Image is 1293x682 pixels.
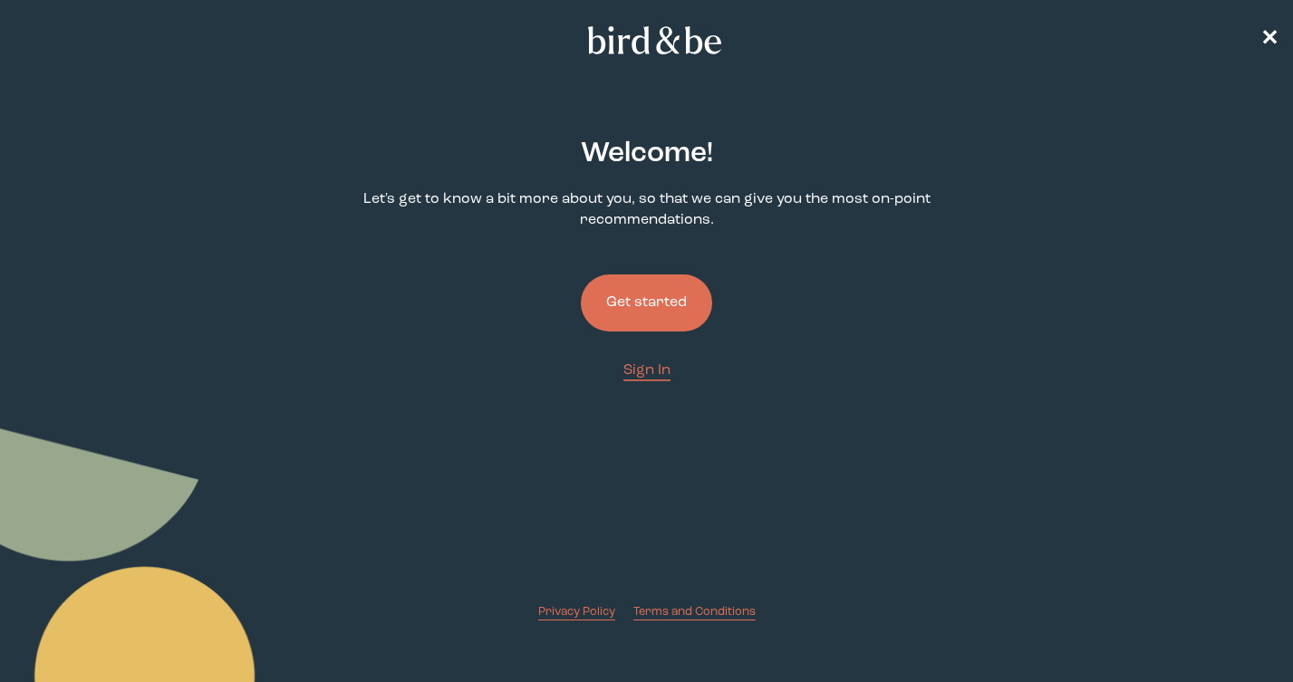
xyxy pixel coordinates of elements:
[633,606,756,618] span: Terms and Conditions
[538,603,615,620] a: Privacy Policy
[1260,24,1279,56] a: ✕
[338,189,956,231] p: Let's get to know a bit more about you, so that we can give you the most on-point recommendations.
[581,245,712,360] a: Get started
[538,606,615,618] span: Privacy Policy
[623,363,671,378] span: Sign In
[1260,29,1279,51] span: ✕
[581,133,713,175] h2: Welcome !
[623,360,671,381] a: Sign In
[1202,597,1275,664] iframe: Gorgias live chat messenger
[633,603,756,620] a: Terms and Conditions
[581,274,712,331] button: Get started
